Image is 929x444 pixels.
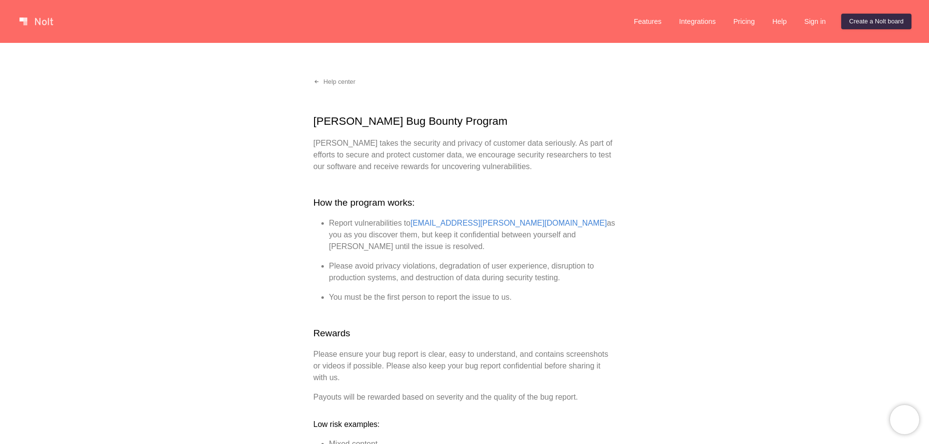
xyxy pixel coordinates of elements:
[329,291,616,303] li: You must be the first person to report the issue to us.
[314,113,616,130] h1: [PERSON_NAME] Bug Bounty Program
[841,14,911,29] a: Create a Nolt board
[411,219,607,227] a: [EMAIL_ADDRESS][PERSON_NAME][DOMAIN_NAME]
[671,14,723,29] a: Integrations
[306,74,363,90] a: Help center
[314,327,616,341] h2: Rewards
[329,260,616,284] li: Please avoid privacy violations, degradation of user experience, disruption to production systems...
[765,14,795,29] a: Help
[314,391,616,403] p: Payouts will be rewarded based on severity and the quality of the bug report.
[626,14,670,29] a: Features
[314,419,616,430] h3: Low risk examples:
[726,14,763,29] a: Pricing
[890,405,919,434] iframe: Chatra live chat
[314,137,616,173] p: [PERSON_NAME] takes the security and privacy of customer data seriously. As part of efforts to se...
[329,217,616,252] li: Report vulnerabilities to as you as you discover them, but keep it confidential between yourself ...
[796,14,833,29] a: Sign in
[314,348,616,384] p: Please ensure your bug report is clear, easy to understand, and contains screenshots or videos if...
[314,196,616,210] h2: How the program works:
